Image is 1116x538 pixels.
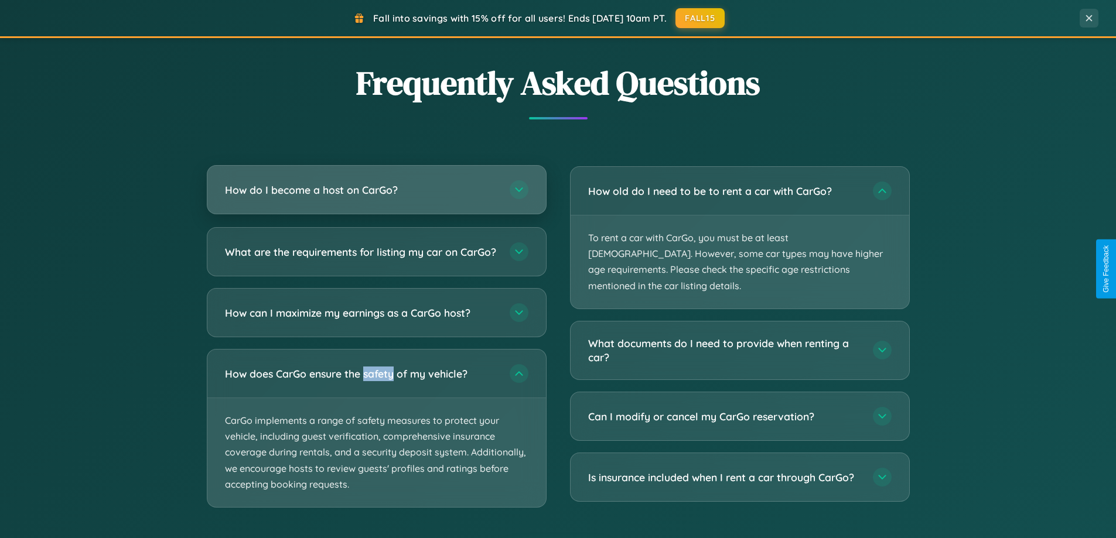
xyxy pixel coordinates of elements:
h3: What documents do I need to provide when renting a car? [588,336,861,365]
span: Fall into savings with 15% off for all users! Ends [DATE] 10am PT. [373,12,667,24]
div: Give Feedback [1102,245,1110,293]
p: To rent a car with CarGo, you must be at least [DEMOGRAPHIC_DATA]. However, some car types may ha... [571,215,909,309]
p: CarGo implements a range of safety measures to protect your vehicle, including guest verification... [207,398,546,507]
h3: What are the requirements for listing my car on CarGo? [225,245,498,259]
h3: How old do I need to be to rent a car with CarGo? [588,184,861,198]
h2: Frequently Asked Questions [207,60,910,105]
button: FALL15 [675,8,725,28]
h3: Is insurance included when I rent a car through CarGo? [588,470,861,485]
h3: How does CarGo ensure the safety of my vehicle? [225,366,498,381]
h3: How can I maximize my earnings as a CarGo host? [225,306,498,320]
h3: How do I become a host on CarGo? [225,183,498,197]
h3: Can I modify or cancel my CarGo reservation? [588,409,861,424]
